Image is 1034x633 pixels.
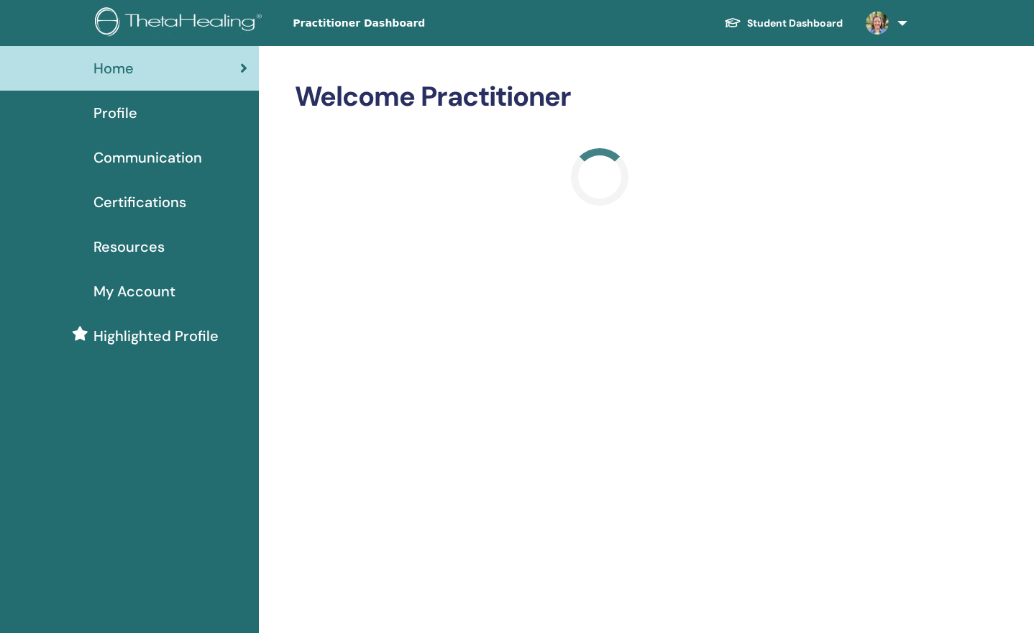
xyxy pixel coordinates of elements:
span: My Account [93,281,175,302]
span: Highlighted Profile [93,325,219,347]
a: Student Dashboard [713,10,854,37]
img: logo.png [95,7,267,40]
span: Home [93,58,134,79]
span: Profile [93,102,137,124]
img: default.jpg [866,12,889,35]
h2: Welcome Practitioner [295,81,905,114]
span: Practitioner Dashboard [293,16,508,31]
img: graduation-cap-white.svg [724,17,741,29]
span: Communication [93,147,202,168]
span: Certifications [93,191,186,213]
span: Resources [93,236,165,258]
